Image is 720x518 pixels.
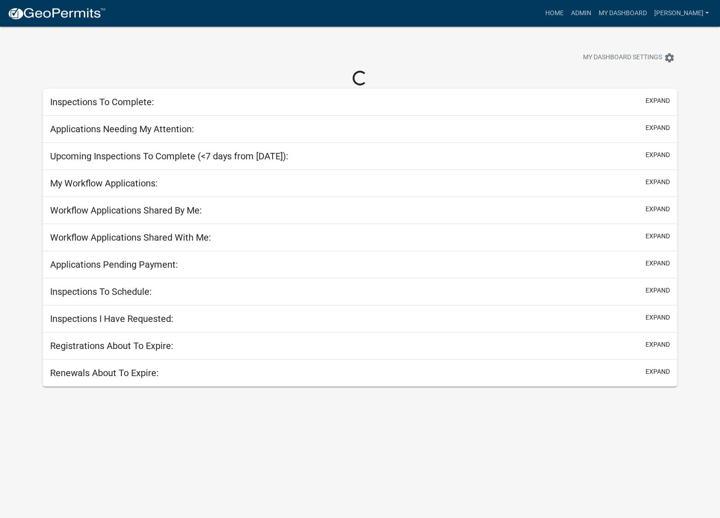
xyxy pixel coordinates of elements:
a: Admin [567,5,595,22]
span: My Dashboard Settings [583,52,662,63]
button: My Dashboard Settingssettings [576,49,682,67]
button: expand [646,204,670,214]
button: expand [646,177,670,187]
button: expand [646,340,670,349]
a: Home [542,5,567,22]
a: [PERSON_NAME] [651,5,713,22]
button: expand [646,259,670,268]
button: expand [646,150,670,160]
button: expand [646,123,670,133]
h5: Workflow Applications Shared With Me: [50,232,211,243]
h5: Renewals About To Expire: [50,367,159,378]
button: expand [646,231,670,241]
h5: My Workflow Applications: [50,178,158,189]
h5: Workflow Applications Shared By Me: [50,205,202,216]
button: expand [646,96,670,106]
i: settings [664,52,675,63]
a: My Dashboard [595,5,651,22]
h5: Registrations About To Expire: [50,340,173,351]
h5: Inspections To Complete: [50,96,154,107]
button: expand [646,286,670,295]
h5: Inspections I Have Requested: [50,313,173,324]
button: expand [646,367,670,377]
h5: Upcoming Inspections To Complete (<7 days from [DATE]): [50,151,288,162]
button: expand [646,313,670,322]
h5: Applications Needing My Attention: [50,124,194,135]
h5: Applications Pending Payment: [50,259,178,270]
h5: Inspections To Schedule: [50,286,152,297]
